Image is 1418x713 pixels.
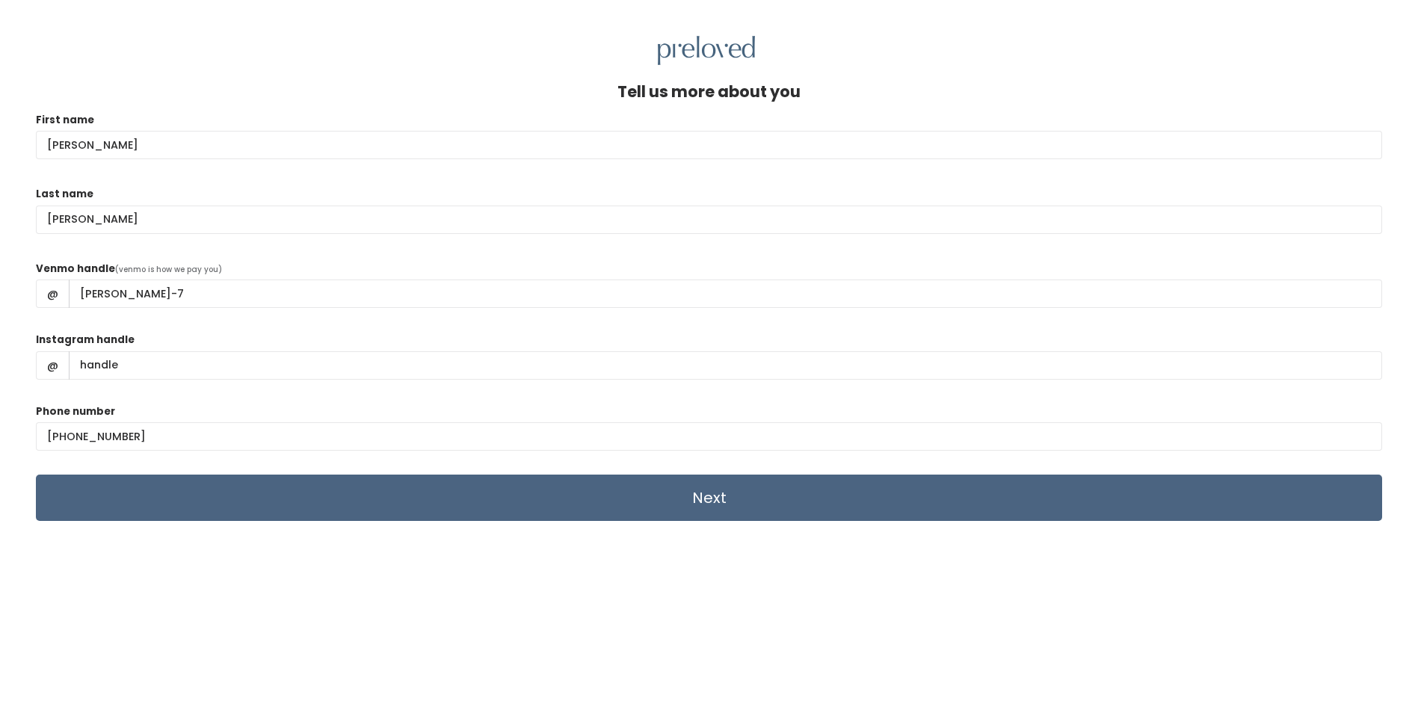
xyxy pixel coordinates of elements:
[36,187,93,202] label: Last name
[36,262,115,277] label: Venmo handle
[36,280,70,308] span: @
[69,280,1382,308] input: handle
[617,83,801,100] h4: Tell us more about you
[36,351,70,380] span: @
[36,113,94,128] label: First name
[36,475,1382,521] input: Next
[69,351,1382,380] input: handle
[115,264,222,275] span: (venmo is how we pay you)
[658,36,755,65] img: preloved logo
[36,333,135,348] label: Instagram handle
[36,404,115,419] label: Phone number
[36,422,1382,451] input: (___) ___-____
